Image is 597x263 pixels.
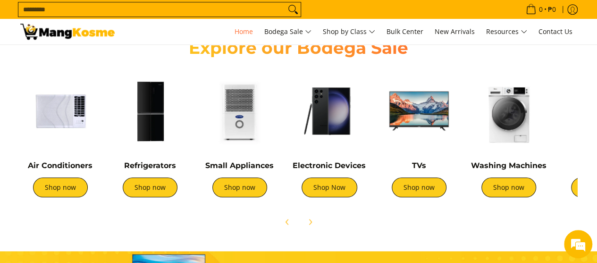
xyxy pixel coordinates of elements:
a: New Arrivals [430,19,479,44]
img: Mang Kosme: Your Home Appliances Warehouse Sale Partner! [20,24,115,40]
a: Shop by Class [318,19,380,44]
a: Shop now [212,178,267,197]
span: New Arrivals [435,27,475,36]
span: Resources [486,26,527,38]
span: Bulk Center [387,27,423,36]
a: Bulk Center [382,19,428,44]
img: Electronic Devices [289,71,370,151]
span: Contact Us [538,27,572,36]
span: ₱0 [547,6,557,13]
img: Air Conditioners [20,71,101,151]
a: Shop now [392,178,446,197]
img: Refrigerators [110,71,190,151]
img: Washing Machines [469,71,549,151]
a: Contact Us [534,19,577,44]
nav: Main Menu [124,19,577,44]
a: Shop now [33,178,88,197]
a: Electronic Devices [293,161,366,170]
button: Search [286,2,301,17]
h2: Explore our Bodega Sale [162,37,436,59]
a: Washing Machines [471,161,547,170]
img: Small Appliances [200,71,280,151]
span: Bodega Sale [264,26,311,38]
button: Next [300,212,320,232]
span: 0 [538,6,544,13]
a: Shop Now [302,178,357,197]
a: Resources [481,19,532,44]
a: TVs [412,161,426,170]
a: Shop now [123,178,177,197]
a: Home [230,19,258,44]
span: • [523,4,559,15]
img: TVs [379,71,459,151]
button: Previous [277,212,298,232]
span: Home [235,27,253,36]
a: Small Appliances [205,161,274,170]
span: Shop by Class [323,26,375,38]
a: Bodega Sale [260,19,316,44]
a: Shop now [481,178,536,197]
a: Air Conditioners [28,161,92,170]
a: Refrigerators [124,161,176,170]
